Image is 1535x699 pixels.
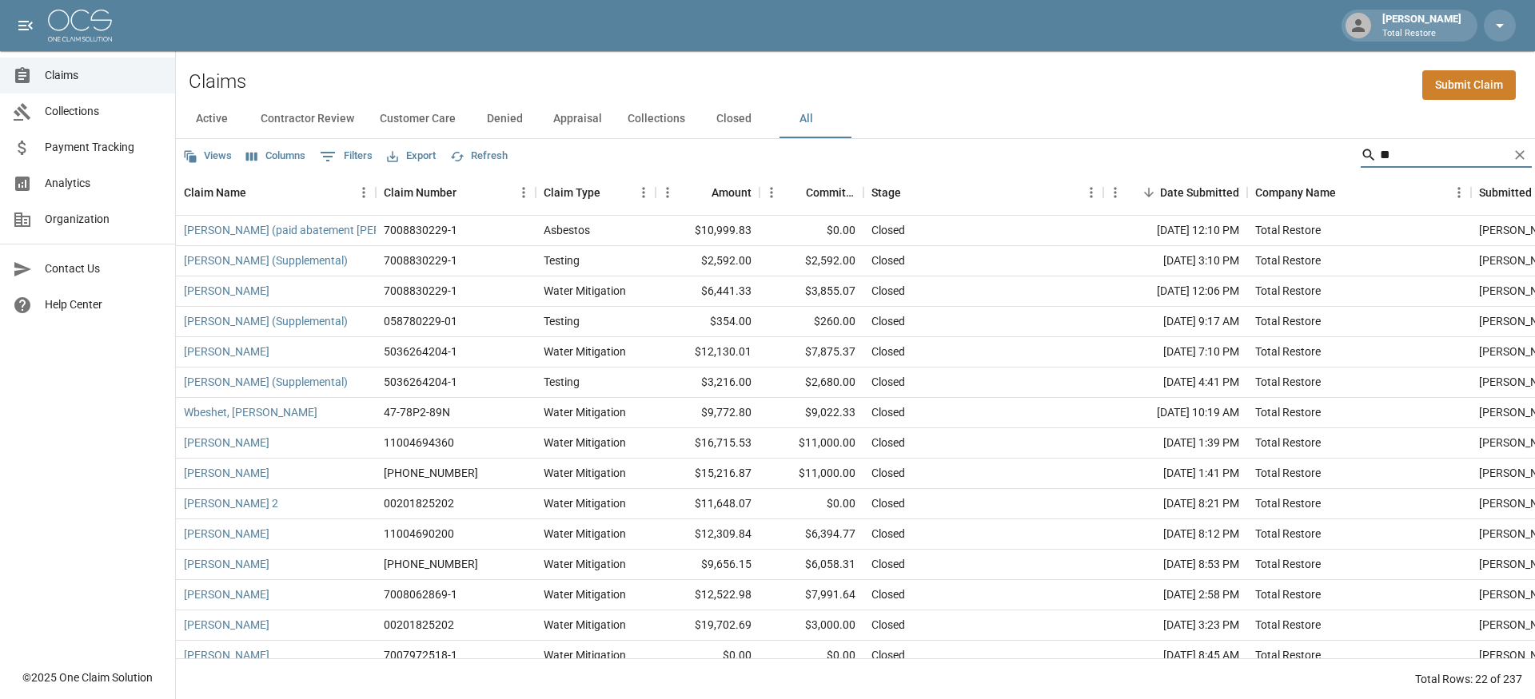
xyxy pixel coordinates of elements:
[871,556,905,572] div: Closed
[45,175,162,192] span: Analytics
[384,344,457,359] div: 5036264204-1
[544,374,580,390] div: Testing
[656,459,760,489] div: $15,216.87
[384,252,457,268] div: 7008830229-1
[1255,252,1321,268] div: Total Restore
[901,181,923,204] button: Sort
[1103,367,1247,398] div: [DATE] 4:41 PM
[1103,580,1247,610] div: [DATE] 2:58 PM
[871,313,905,329] div: Closed
[383,144,440,169] button: Export
[1255,495,1321,511] div: Total Restore
[384,435,454,451] div: 11004694360
[760,181,783,205] button: Menu
[176,100,248,138] button: Active
[540,100,615,138] button: Appraisal
[45,296,162,313] span: Help Center
[760,216,863,246] div: $0.00
[246,181,269,204] button: Sort
[656,337,760,367] div: $12,130.01
[1255,404,1321,420] div: Total Restore
[184,465,269,481] a: [PERSON_NAME]
[712,170,752,215] div: Amount
[544,170,600,215] div: Claim Type
[871,170,901,215] div: Stage
[760,580,863,610] div: $7,991.64
[384,647,457,663] div: 7007972518-1
[1255,465,1321,481] div: Total Restore
[656,367,760,398] div: $3,216.00
[760,489,863,519] div: $0.00
[863,170,1103,215] div: Stage
[1255,344,1321,359] div: Total Restore
[1103,276,1247,307] div: [DATE] 12:06 PM
[656,181,680,205] button: Menu
[184,222,446,238] a: [PERSON_NAME] (paid abatement [PERSON_NAME])
[184,586,269,602] a: [PERSON_NAME]
[352,181,376,205] button: Menu
[544,586,626,602] div: Water Mitigation
[871,344,905,359] div: Closed
[1255,556,1321,572] div: Total Restore
[184,374,348,390] a: [PERSON_NAME] (Supplemental)
[1361,142,1532,171] div: Search
[544,283,626,299] div: Water Mitigation
[656,550,760,580] div: $9,656.15
[1103,181,1127,205] button: Menu
[656,170,760,215] div: Amount
[544,526,626,542] div: Water Mitigation
[1103,519,1247,550] div: [DATE] 8:12 PM
[783,181,806,204] button: Sort
[384,170,457,215] div: Claim Number
[760,398,863,428] div: $9,022.33
[45,139,162,156] span: Payment Tracking
[871,435,905,451] div: Closed
[1447,181,1471,205] button: Menu
[1255,435,1321,451] div: Total Restore
[871,374,905,390] div: Closed
[384,495,454,511] div: 00201825202
[376,170,536,215] div: Claim Number
[384,222,457,238] div: 7008830229-1
[184,495,278,511] a: [PERSON_NAME] 2
[544,617,626,633] div: Water Mitigation
[600,181,623,204] button: Sort
[656,519,760,550] div: $12,309.84
[544,252,580,268] div: Testing
[760,459,863,489] div: $11,000.00
[176,170,376,215] div: Claim Name
[1255,374,1321,390] div: Total Restore
[1255,647,1321,663] div: Total Restore
[871,283,905,299] div: Closed
[760,276,863,307] div: $3,855.07
[45,211,162,228] span: Organization
[1382,27,1461,41] p: Total Restore
[656,216,760,246] div: $10,999.83
[384,465,478,481] div: 01-008-198289
[184,283,269,299] a: [PERSON_NAME]
[384,526,454,542] div: 11004690200
[760,428,863,459] div: $11,000.00
[871,526,905,542] div: Closed
[512,181,536,205] button: Menu
[656,489,760,519] div: $11,648.07
[242,144,309,169] button: Select columns
[1255,313,1321,329] div: Total Restore
[1138,181,1160,204] button: Sort
[871,222,905,238] div: Closed
[384,586,457,602] div: 7008062869-1
[384,374,457,390] div: 5036264204-1
[1160,170,1239,215] div: Date Submitted
[1508,143,1532,167] button: Clear
[656,398,760,428] div: $9,772.80
[384,404,450,420] div: 47-78P2-89N
[760,550,863,580] div: $6,058.31
[544,435,626,451] div: Water Mitigation
[1255,222,1321,238] div: Total Restore
[184,404,317,420] a: Wbeshet, [PERSON_NAME]
[544,313,580,329] div: Testing
[871,647,905,663] div: Closed
[1103,550,1247,580] div: [DATE] 8:53 PM
[446,144,512,169] button: Refresh
[656,307,760,337] div: $354.00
